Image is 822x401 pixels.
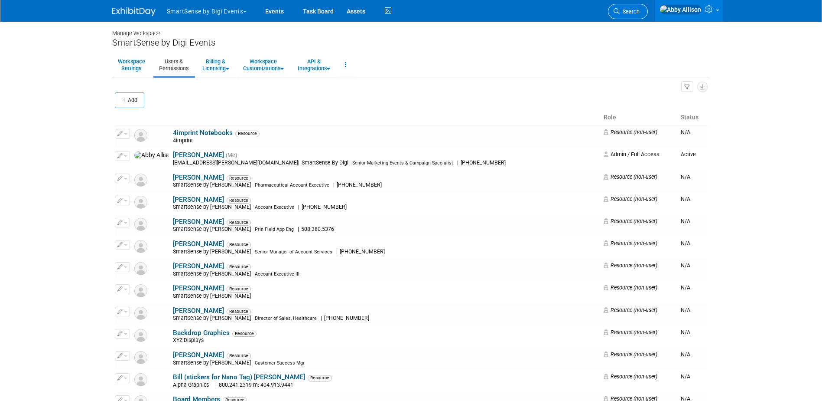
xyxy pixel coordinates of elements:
img: Resource [134,373,147,386]
span: [PHONE_NUMBER] [338,249,387,255]
a: Search [608,4,648,19]
span: Resource [227,353,251,359]
span: Resource [227,286,251,292]
span: Pharmaceutical Account Executive [255,182,329,188]
a: Bill (stickers for Nano Tag) [PERSON_NAME] [173,373,305,381]
button: Add [115,92,144,108]
span: | [457,160,458,166]
span: SmartSense by [PERSON_NAME] [173,360,253,366]
img: Abby Allison [660,5,702,14]
a: [PERSON_NAME] [173,240,224,248]
a: Users &Permissions [153,54,194,76]
span: | [321,315,322,321]
span: Resource (non-user) [604,262,657,269]
img: Resource [134,240,147,253]
span: Resource (non-user) [604,351,657,358]
img: Resource [134,218,147,231]
a: 4imprint Notebooks [173,129,233,137]
span: 800.241.2319 m: 404.913.9441 [217,382,296,388]
span: N/A [681,351,690,358]
span: SmartSense by [PERSON_NAME] [173,226,253,232]
img: Resource [134,262,147,275]
span: | [333,182,335,188]
a: [PERSON_NAME] [173,284,224,292]
span: Resource [227,242,251,248]
a: [PERSON_NAME] [173,351,224,359]
img: Resource [134,329,147,342]
img: Resource [134,284,147,297]
span: Resource [308,375,332,381]
span: N/A [681,284,690,291]
span: Resource [227,220,251,226]
span: N/A [681,329,690,335]
th: Role [600,110,677,125]
span: N/A [681,240,690,247]
span: Prin Field App Eng [255,227,294,232]
span: 508.380.5376 [299,226,337,232]
span: XYZ Displays [173,337,206,343]
span: N/A [681,262,690,269]
span: Senior Manager of Account Services [255,249,332,255]
img: Resource [134,307,147,320]
a: [PERSON_NAME] [173,218,224,226]
a: Backdrop Graphics [173,329,230,337]
span: Resource [227,197,251,204]
span: SmartSense by [PERSON_NAME] [173,182,253,188]
span: Active [681,151,696,158]
span: SmartSense by [PERSON_NAME] [173,293,253,299]
span: SmartSense by [PERSON_NAME] [173,204,253,210]
span: Admin / Full Access [604,151,660,158]
a: [PERSON_NAME] [173,174,224,181]
span: Resource (non-user) [604,174,657,180]
a: [PERSON_NAME] [173,196,224,204]
span: | [336,249,338,255]
a: [PERSON_NAME] [173,307,224,315]
div: Manage Workspace [112,22,710,37]
span: N/A [681,307,690,313]
span: N/A [681,174,690,180]
span: SmartSense by [PERSON_NAME] [173,271,253,277]
a: [PERSON_NAME] [173,262,224,270]
div: SmartSense by Digi Events [112,37,710,48]
span: (Me) [226,152,237,158]
span: Senior Marketing Events & Campaign Specialist [352,160,453,166]
img: Resource [134,196,147,209]
a: API &Integrations [292,54,336,76]
span: [PHONE_NUMBER] [458,160,508,166]
span: Director of Sales, Healthcare [255,316,317,321]
a: WorkspaceCustomizations [237,54,289,76]
span: SmartSense by [PERSON_NAME] [173,315,253,321]
span: Resource (non-user) [604,129,657,135]
img: Resource [134,129,147,142]
span: | [298,204,299,210]
span: Resource (non-user) [604,196,657,202]
span: SmartSense by [PERSON_NAME] [173,249,253,255]
span: N/A [681,218,690,224]
span: Resource (non-user) [604,240,657,247]
img: Resource [134,174,147,187]
span: N/A [681,373,690,380]
img: ExhibitDay [112,7,156,16]
span: Alpha Graphics [173,382,211,388]
span: Resource (non-user) [604,218,657,224]
div: [EMAIL_ADDRESS][PERSON_NAME][DOMAIN_NAME] [173,160,598,167]
span: Resource (non-user) [604,307,657,313]
span: Resource [232,331,257,337]
span: | [298,160,299,166]
span: Resource (non-user) [604,373,657,380]
span: 4imprint [173,138,195,144]
span: Account Executive [255,204,294,210]
img: Resource [134,351,147,364]
span: N/A [681,129,690,135]
span: N/A [681,196,690,202]
span: [PHONE_NUMBER] [335,182,384,188]
span: Search [620,8,640,15]
span: | [215,382,217,388]
span: Resource (non-user) [604,329,657,335]
span: | [298,226,299,232]
span: Resource (non-user) [604,284,657,291]
a: WorkspaceSettings [112,54,151,76]
span: Customer Success Mgr [255,360,305,366]
span: Resource [227,264,251,270]
span: Account Executive III [255,271,299,277]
